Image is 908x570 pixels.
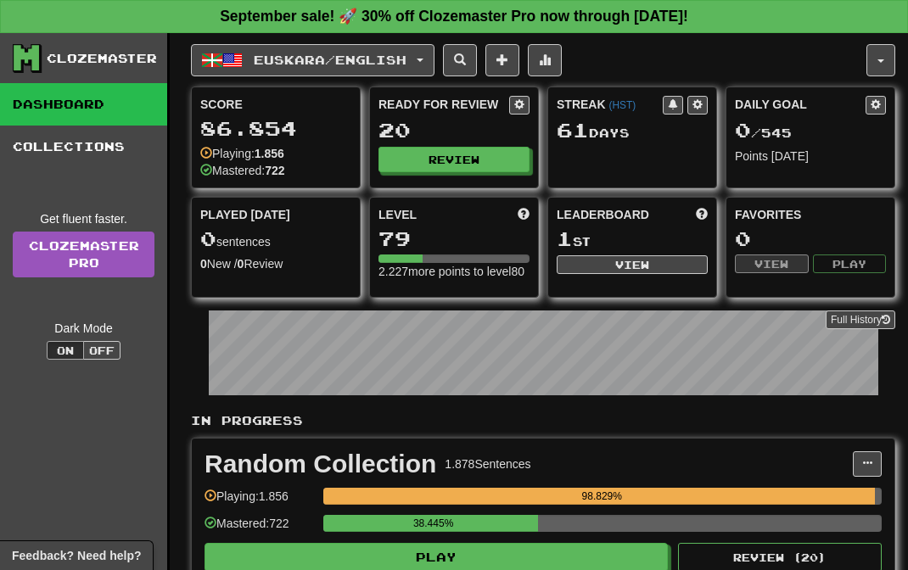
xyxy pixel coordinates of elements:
[735,206,886,223] div: Favorites
[200,228,351,250] div: sentences
[378,228,530,249] div: 79
[220,8,688,25] strong: September sale! 🚀 30% off Clozemaster Pro now through [DATE]!
[528,44,562,76] button: More stats
[557,228,708,250] div: st
[12,547,141,564] span: Open feedback widget
[47,50,157,67] div: Clozemaster
[328,488,875,505] div: 98.829%
[378,147,530,172] button: Review
[328,515,538,532] div: 38.445%
[200,96,351,113] div: Score
[735,148,886,165] div: Points [DATE]
[378,120,530,141] div: 20
[378,96,509,113] div: Ready for Review
[13,232,154,277] a: ClozemasterPro
[485,44,519,76] button: Add sentence to collection
[735,126,792,140] span: / 545
[200,118,351,139] div: 86.854
[191,44,434,76] button: Euskara/English
[518,206,530,223] span: Score more points to level up
[557,255,708,274] button: View
[200,255,351,272] div: New / Review
[378,263,530,280] div: 2.227 more points to level 80
[445,455,530,472] div: 1.878 Sentences
[13,320,154,337] div: Dark Mode
[735,254,809,273] button: View
[200,226,216,250] span: 0
[557,118,589,142] span: 61
[557,226,573,250] span: 1
[200,162,285,179] div: Mastered:
[205,515,315,543] div: Mastered: 722
[557,206,649,223] span: Leaderboard
[735,96,866,115] div: Daily Goal
[200,145,284,162] div: Playing:
[200,257,207,271] strong: 0
[735,228,886,249] div: 0
[200,206,290,223] span: Played [DATE]
[265,164,284,177] strong: 722
[83,341,121,360] button: Off
[13,210,154,227] div: Get fluent faster.
[205,488,315,516] div: Playing: 1.856
[443,44,477,76] button: Search sentences
[191,412,895,429] p: In Progress
[205,451,436,477] div: Random Collection
[557,120,708,142] div: Day s
[735,118,751,142] span: 0
[47,341,84,360] button: On
[238,257,244,271] strong: 0
[255,147,284,160] strong: 1.856
[813,254,887,273] button: Play
[254,53,406,67] span: Euskara / English
[608,99,636,111] a: (HST)
[557,96,663,113] div: Streak
[378,206,417,223] span: Level
[826,310,895,329] button: Full History
[696,206,708,223] span: This week in points, UTC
